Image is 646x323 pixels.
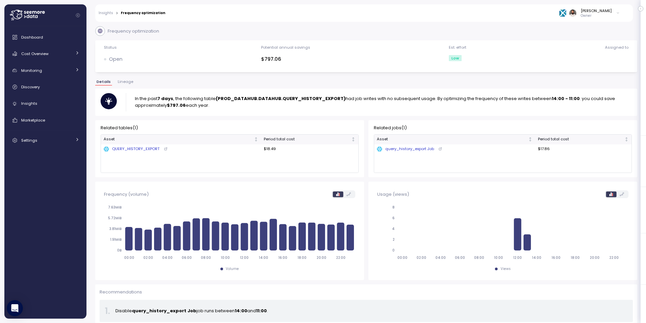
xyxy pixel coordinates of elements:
strong: $797.06 [167,102,186,108]
div: 1 . [105,304,110,318]
img: ACg8ocLskjvUhBDgxtSFCRx4ztb74ewwa1VrVEuDBD_Ho1mrTsQB-QE=s96-c [569,9,576,16]
img: 68bfcb35cd6837274e8268f7.PNG [559,9,566,16]
div: Not sorted [528,137,533,142]
p: Owner [581,13,612,18]
tspan: 04:00 [435,256,446,260]
span: Lineage [118,80,133,84]
p: In the past , the following table had job writes with no subsequent usage. By optimizing the freq... [135,95,632,109]
tspan: 0B [117,248,121,253]
tspan: 20:00 [317,256,326,260]
strong: 7 days [157,95,173,102]
tspan: 10:00 [220,256,229,260]
tspan: 14:00 [532,256,541,260]
strong: 14:00 [235,308,247,314]
tspan: 12:00 [513,256,522,260]
tspan: 06:00 [182,256,192,260]
div: Status [104,45,117,50]
th: AssetNot sorted [374,135,535,144]
span: Settings [21,138,37,143]
p: Related jobs ( 1 ) [374,125,632,131]
tspan: 12:00 [240,256,249,260]
div: Open Intercom Messenger [7,300,23,316]
a: Insights [99,11,113,15]
a: Settings [7,134,84,147]
div: QUERY_HISTORY_EXPORT [104,146,159,152]
a: Cost Overview [7,47,84,60]
a: query_history_export Job [377,146,533,152]
tspan: 6 [392,216,395,221]
tspan: 00:00 [397,256,407,260]
tspan: 04:00 [162,256,173,260]
tspan: 4 [392,227,395,231]
div: $797.06 [261,55,310,63]
tspan: 22:00 [336,256,346,260]
p: Open [109,55,122,63]
tspan: 18:00 [297,256,307,260]
a: Insights [7,97,84,110]
span: Marketplace [21,118,45,123]
tspan: 00:00 [124,256,134,260]
tspan: 16:00 [551,256,561,260]
a: QUERY_HISTORY_EXPORT [104,146,258,152]
div: query_history_export Job [377,146,434,152]
div: Assigned to [605,45,629,50]
tspan: 7.63MiB [108,205,121,210]
div: Period total cost [264,136,350,142]
tspan: 08:00 [201,256,211,260]
strong: (PROD_DATAHUB.DATAHUB.QUERY_HISTORY_EXPORT) [216,95,346,102]
div: Volume [226,267,239,271]
span: Discovery [21,84,40,90]
th: AssetNot sorted [101,135,261,144]
div: Asset [377,136,527,142]
div: Est. effort [449,45,466,50]
tspan: 0 [392,248,395,253]
p: Usage (views) [377,191,409,198]
p: Recommendations [100,289,633,295]
div: [PERSON_NAME] [581,8,612,13]
span: Monitoring [21,68,42,73]
a: Monitoring [7,64,84,77]
p: Frequency optimization [108,28,159,35]
tspan: 3.81MiB [109,227,121,231]
tspan: 20:00 [590,256,600,260]
span: Insights [21,101,37,106]
a: Dashboard [7,31,84,44]
tspan: 5.72MiB [108,216,121,221]
div: Not sorted [624,137,629,142]
tspan: 10:00 [494,256,503,260]
div: Not sorted [351,137,356,142]
tspan: 18:00 [571,256,580,260]
div: Frequency optimization [121,11,165,15]
td: $17.86 [535,144,631,154]
tspan: 08:00 [474,256,484,260]
span: Details [97,80,111,84]
p: Frequency (volume) [104,191,149,198]
button: Collapse navigation [74,13,82,18]
p: Disable job runs between and . [115,308,627,314]
tspan: 02:00 [417,256,426,260]
tspan: 06:00 [455,256,465,260]
a: Marketplace [7,113,84,127]
div: > [116,11,118,15]
strong: 14:00 - 11:00 [552,95,580,102]
tspan: 16:00 [278,256,287,260]
div: Asset [104,136,253,142]
a: Discovery [7,80,84,94]
strong: 11:00 [256,308,267,314]
tspan: 02:00 [143,256,153,260]
div: Period total cost [538,136,623,142]
tspan: 14:00 [259,256,268,260]
th: Period total costNot sorted [261,135,358,144]
tspan: 8 [392,205,395,210]
td: $18.49 [261,144,358,154]
tspan: 22:00 [609,256,619,260]
div: Views [501,267,511,271]
tspan: 2 [393,238,395,242]
div: Low [449,55,462,61]
strong: query_history_export Job [132,308,196,314]
span: Cost Overview [21,51,48,56]
p: Related tables ( 1 ) [101,125,359,131]
div: Not sorted [254,137,258,142]
th: Period total costNot sorted [535,135,631,144]
div: Potential annual savings [261,45,310,50]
